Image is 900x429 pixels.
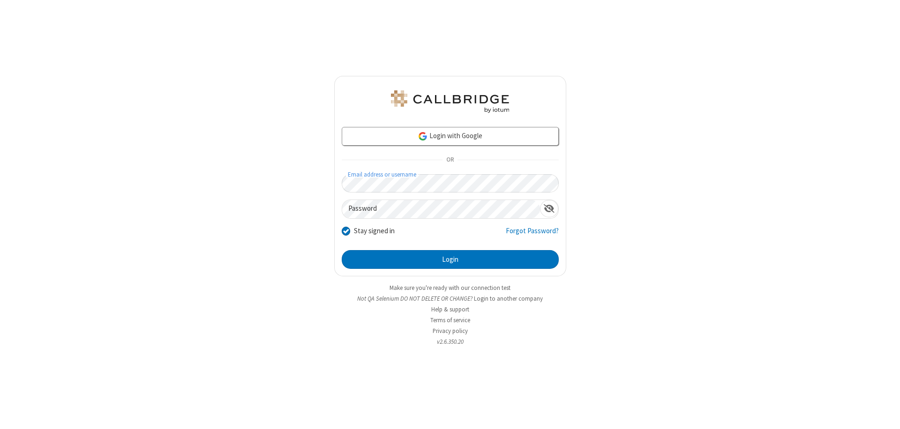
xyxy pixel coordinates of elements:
img: QA Selenium DO NOT DELETE OR CHANGE [389,90,511,113]
input: Password [342,200,540,218]
img: google-icon.png [418,131,428,141]
button: Login [342,250,559,269]
button: Login to another company [474,294,543,303]
label: Stay signed in [354,226,395,237]
a: Privacy policy [433,327,468,335]
input: Email address or username [342,174,559,192]
a: Make sure you're ready with our connection test [390,284,510,292]
div: Show password [540,200,558,217]
a: Terms of service [430,316,470,324]
a: Login with Google [342,127,559,146]
a: Help & support [431,305,469,313]
a: Forgot Password? [506,226,559,244]
iframe: Chat [877,405,893,422]
li: v2.6.350.20 [334,337,566,346]
span: OR [442,154,457,167]
li: Not QA Selenium DO NOT DELETE OR CHANGE? [334,294,566,303]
